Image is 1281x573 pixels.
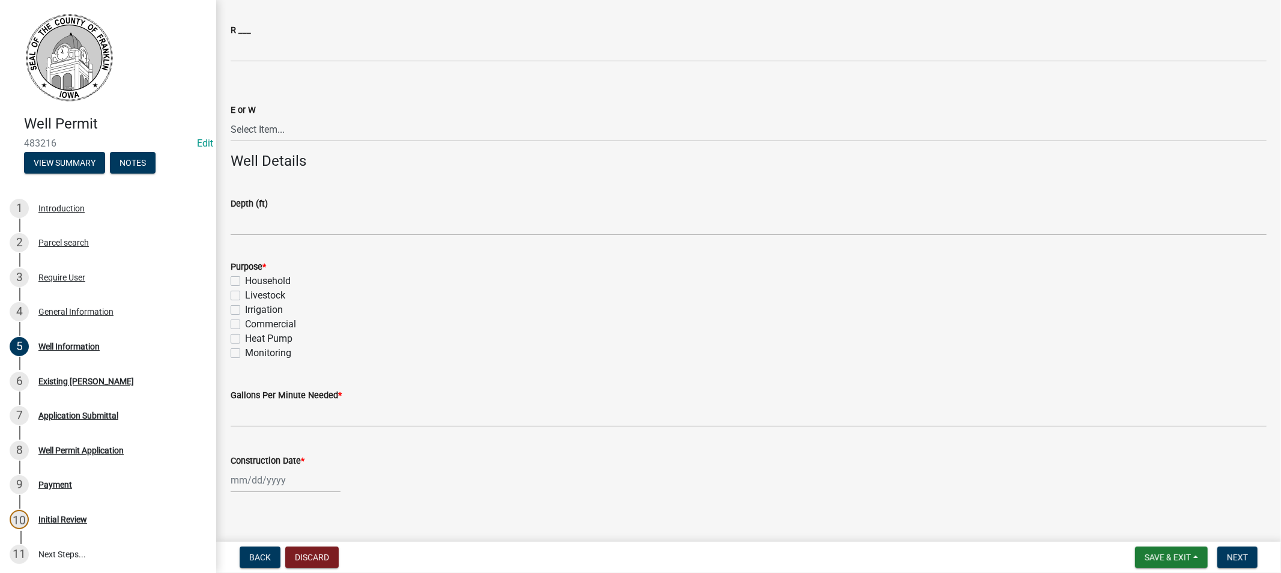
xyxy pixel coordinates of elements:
div: 2 [10,233,29,252]
div: 8 [10,441,29,460]
div: Introduction [38,204,85,213]
div: 3 [10,268,29,287]
div: 7 [10,406,29,425]
button: View Summary [24,152,105,174]
button: Save & Exit [1135,547,1208,568]
wm-modal-confirm: Notes [110,159,156,168]
div: Payment [38,481,72,489]
label: Depth (ft) [231,200,268,208]
label: Construction Date [231,457,304,465]
label: Commercial [245,317,296,332]
label: Livestock [245,288,285,303]
div: 9 [10,475,29,494]
div: General Information [38,308,114,316]
input: mm/dd/yyyy [231,468,341,493]
label: E or W [231,106,256,115]
label: Irrigation [245,303,283,317]
div: 6 [10,372,29,391]
div: Well Permit Application [38,446,124,455]
div: 1 [10,199,29,218]
button: Back [240,547,280,568]
wm-modal-confirm: Edit Application Number [197,138,213,149]
button: Notes [110,152,156,174]
div: Well Information [38,342,100,351]
span: Next [1227,553,1248,562]
div: Application Submittal [38,411,118,420]
label: Purpose [231,263,266,271]
img: Franklin County, Iowa [24,13,114,103]
div: 5 [10,337,29,356]
h4: Well Permit [24,115,207,133]
div: 4 [10,302,29,321]
span: Back [249,553,271,562]
label: R ___ [231,26,251,35]
label: Monitoring [245,346,291,360]
a: Edit [197,138,213,149]
div: 11 [10,545,29,564]
h4: Well Details [231,153,1267,170]
div: Existing [PERSON_NAME] [38,377,134,386]
span: 483216 [24,138,192,149]
span: Save & Exit [1145,553,1191,562]
div: Parcel search [38,238,89,247]
label: Gallons Per Minute Needed [231,392,342,400]
label: Heat Pump [245,332,292,346]
button: Next [1217,547,1258,568]
label: Household [245,274,291,288]
button: Discard [285,547,339,568]
div: Initial Review [38,515,87,524]
div: Require User [38,273,85,282]
div: 10 [10,510,29,529]
wm-modal-confirm: Summary [24,159,105,168]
